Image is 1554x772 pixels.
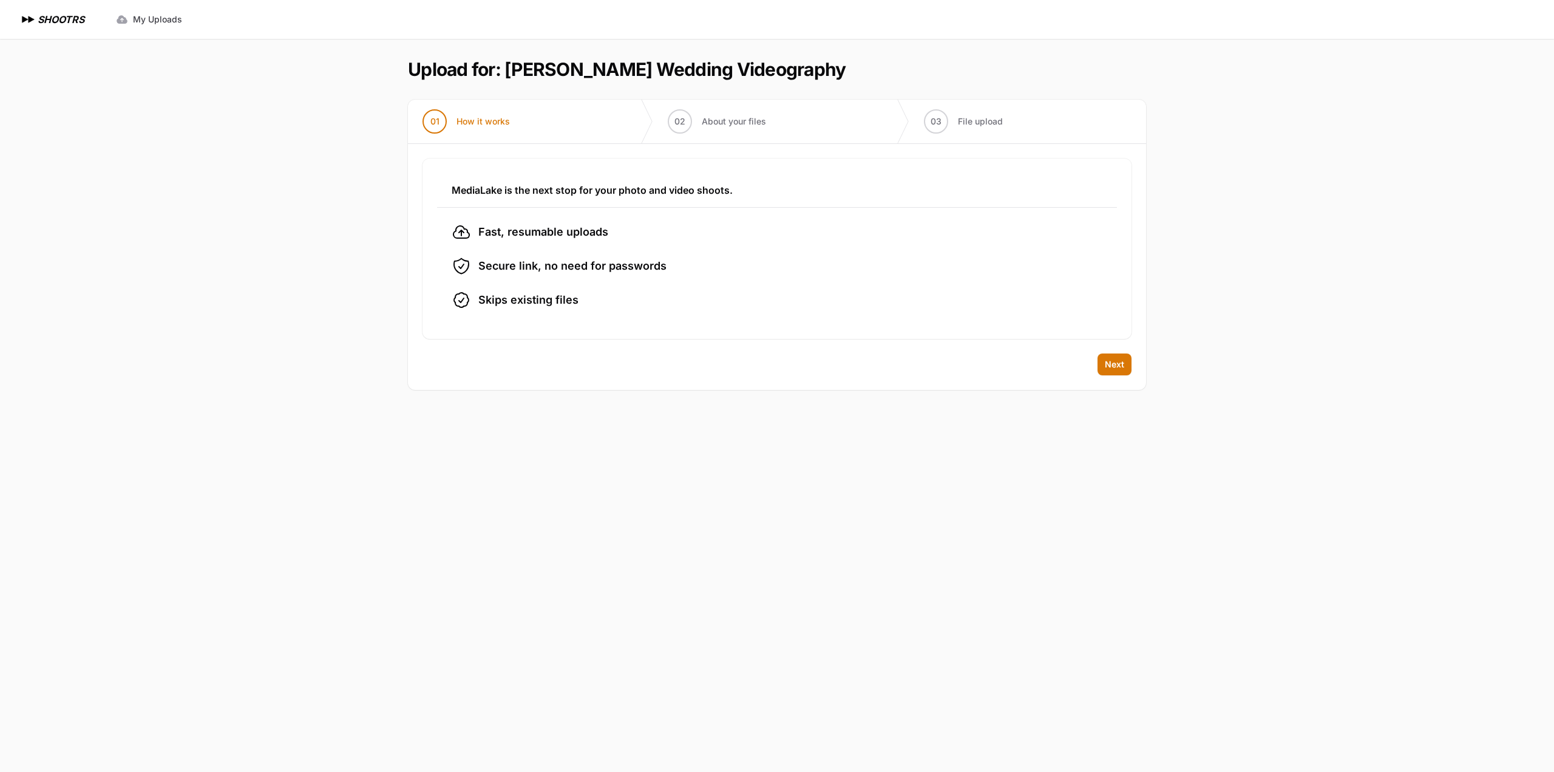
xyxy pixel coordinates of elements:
[452,183,1102,197] h3: MediaLake is the next stop for your photo and video shoots.
[958,115,1003,128] span: File upload
[133,13,182,26] span: My Uploads
[109,9,189,30] a: My Uploads
[653,100,781,143] button: 02 About your files
[38,12,84,27] h1: SHOOTRS
[674,115,685,128] span: 02
[1105,358,1124,371] span: Next
[19,12,38,27] img: SHOOTRS
[430,115,439,128] span: 01
[909,100,1017,143] button: 03 File upload
[408,100,524,143] button: 01 How it works
[478,258,667,275] span: Secure link, no need for passwords
[478,292,579,309] span: Skips existing files
[702,115,766,128] span: About your files
[1098,354,1132,375] button: Next
[931,115,942,128] span: 03
[408,58,846,80] h1: Upload for: [PERSON_NAME] Wedding Videography
[19,12,84,27] a: SHOOTRS SHOOTRS
[456,115,510,128] span: How it works
[478,224,608,241] span: Fast, resumable uploads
